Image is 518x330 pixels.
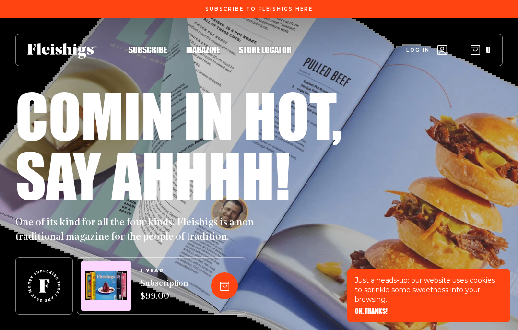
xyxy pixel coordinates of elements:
[129,43,167,56] a: Subscribe
[15,145,290,204] h1: Say ahhhh!
[239,43,292,56] a: Store locator
[355,308,388,315] button: OK, THANKS!
[129,45,167,55] span: Subscribe
[85,271,127,301] img: Magazines image
[141,278,188,304] span: Subscription $99.00
[355,275,503,304] p: Just a heads-up: our website uses cookies to sprinkle some sweetness into your browsing.
[406,47,430,54] span: Log in
[406,45,447,55] a: Log in
[141,268,188,304] a: 1 YEARSubscription $99.00
[186,43,220,56] a: Magazine
[205,6,313,12] span: Subscribe To Fleishigs Here
[239,45,292,55] span: Store locator
[186,45,220,55] span: Magazine
[15,85,342,145] h1: Comin in hot,
[471,45,491,55] button: 0
[203,6,315,11] a: Subscribe To Fleishigs Here
[15,216,265,245] p: One of its kind for all the four kinds. Fleishigs is a non-traditional magazine for the people of...
[141,268,188,274] span: 1 YEAR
